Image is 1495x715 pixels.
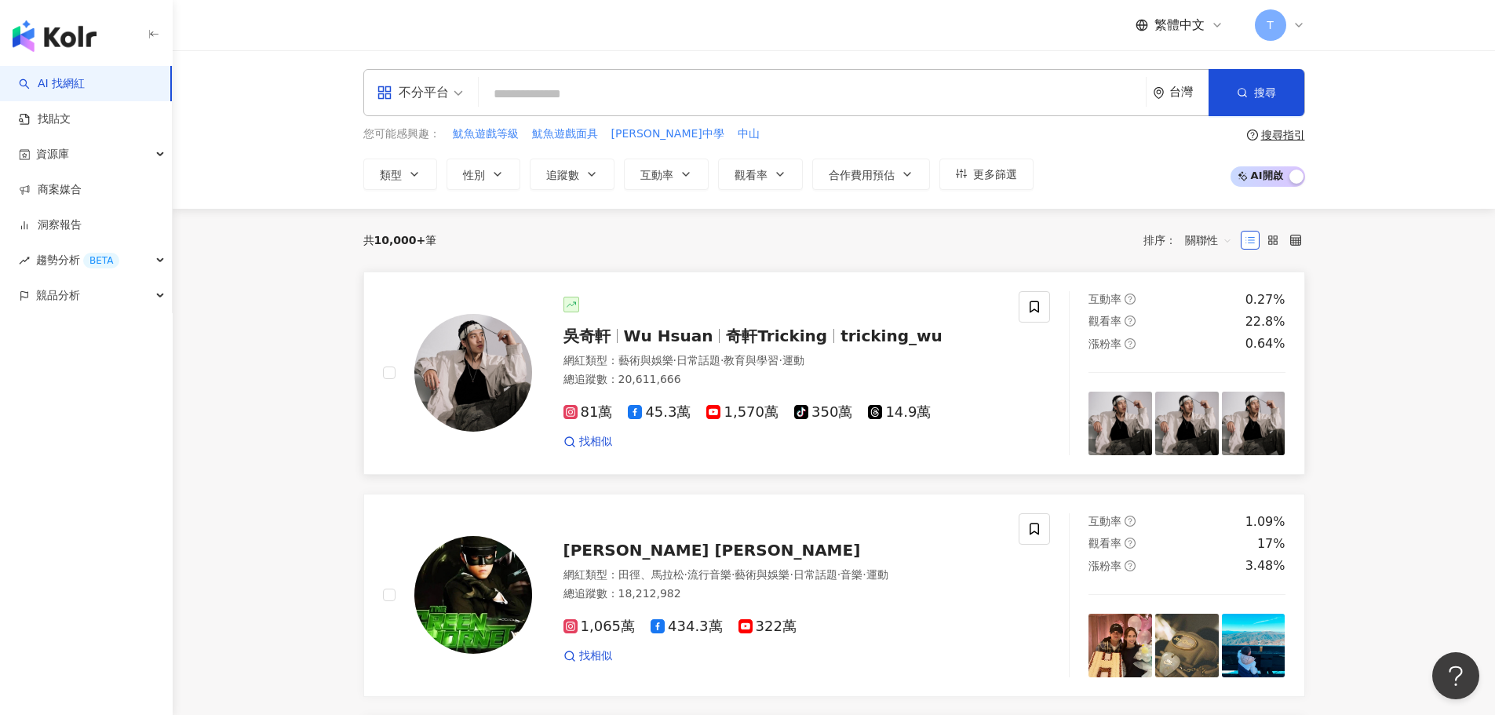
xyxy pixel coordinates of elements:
[735,169,768,181] span: 觀看率
[1155,392,1219,455] img: post-image
[19,182,82,198] a: 商案媒合
[563,404,613,421] span: 81萬
[377,80,449,105] div: 不分平台
[1125,516,1136,527] span: question-circle
[618,354,673,367] span: 藝術與娛樂
[1169,86,1209,99] div: 台灣
[1245,335,1285,352] div: 0.64%
[414,314,532,432] img: KOL Avatar
[563,541,861,560] span: [PERSON_NAME] [PERSON_NAME]
[19,255,30,266] span: rise
[563,586,1001,602] div: 總追蹤數 ： 18,212,982
[363,494,1305,697] a: KOL Avatar[PERSON_NAME] [PERSON_NAME]網紅類型：田徑、馬拉松·流行音樂·藝術與娛樂·日常話題·音樂·運動總追蹤數：18,212,9821,065萬434.3萬...
[447,159,520,190] button: 性別
[546,169,579,181] span: 追蹤數
[530,159,614,190] button: 追蹤數
[579,434,612,450] span: 找相似
[1088,560,1121,572] span: 漲粉率
[1125,538,1136,549] span: question-circle
[624,159,709,190] button: 互動率
[840,326,943,345] span: tricking_wu
[1245,291,1285,308] div: 0.27%
[840,568,862,581] span: 音樂
[1088,537,1121,549] span: 觀看率
[1209,69,1304,116] button: 搜尋
[866,568,888,581] span: 運動
[651,618,723,635] span: 434.3萬
[731,568,735,581] span: ·
[19,111,71,127] a: 找貼文
[363,159,437,190] button: 類型
[563,372,1001,388] div: 總追蹤數 ： 20,611,666
[868,404,931,421] span: 14.9萬
[611,126,724,142] span: [PERSON_NAME]中學
[676,354,720,367] span: 日常話題
[13,20,97,52] img: logo
[1257,535,1285,553] div: 17%
[794,404,852,421] span: 350萬
[36,278,80,313] span: 競品分析
[19,217,82,233] a: 洞察報告
[363,272,1305,475] a: KOL Avatar吳奇軒Wu Hsuan奇軒Trickingtricking_wu網紅類型：藝術與娛樂·日常話題·教育與學習·運動總追蹤數：20,611,66681萬45.3萬1,570萬35...
[36,243,119,278] span: 趨勢分析
[363,234,437,246] div: 共 筆
[563,326,611,345] span: 吳奇軒
[1125,338,1136,349] span: question-circle
[1088,392,1152,455] img: post-image
[377,85,392,100] span: appstore
[718,159,803,190] button: 觀看率
[1125,294,1136,305] span: question-circle
[414,536,532,654] img: KOL Avatar
[939,159,1034,190] button: 更多篩選
[862,568,866,581] span: ·
[1125,316,1136,326] span: question-circle
[684,568,687,581] span: ·
[673,354,676,367] span: ·
[1267,16,1274,34] span: T
[380,169,402,181] span: 類型
[463,169,485,181] span: 性別
[778,354,782,367] span: ·
[1222,614,1285,677] img: post-image
[363,126,440,142] span: 您可能感興趣：
[812,159,930,190] button: 合作費用預估
[1143,228,1241,253] div: 排序：
[738,618,797,635] span: 322萬
[453,126,519,142] span: 魷魚遊戲等級
[1088,515,1121,527] span: 互動率
[720,354,724,367] span: ·
[738,126,760,142] span: 中山
[1245,513,1285,531] div: 1.09%
[563,353,1001,369] div: 網紅類型 ：
[640,169,673,181] span: 互動率
[36,137,69,172] span: 資源庫
[1222,392,1285,455] img: post-image
[19,76,85,92] a: searchAI 找網紅
[789,568,793,581] span: ·
[611,126,725,143] button: [PERSON_NAME]中學
[618,568,684,581] span: 田徑、馬拉松
[793,568,837,581] span: 日常話題
[579,648,612,664] span: 找相似
[1088,315,1121,327] span: 觀看率
[83,253,119,268] div: BETA
[735,568,789,581] span: 藝術與娛樂
[706,404,778,421] span: 1,570萬
[1155,614,1219,677] img: post-image
[973,168,1017,181] span: 更多篩選
[726,326,827,345] span: 奇軒Tricking
[1088,614,1152,677] img: post-image
[1088,293,1121,305] span: 互動率
[687,568,731,581] span: 流行音樂
[1247,130,1258,140] span: question-circle
[563,618,636,635] span: 1,065萬
[1245,557,1285,575] div: 3.48%
[1432,652,1479,699] iframe: Help Scout Beacon - Open
[724,354,778,367] span: 教育與學習
[1088,337,1121,350] span: 漲粉率
[563,434,612,450] a: 找相似
[563,567,1001,583] div: 網紅類型 ：
[1154,16,1205,34] span: 繁體中文
[628,404,691,421] span: 45.3萬
[829,169,895,181] span: 合作費用預估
